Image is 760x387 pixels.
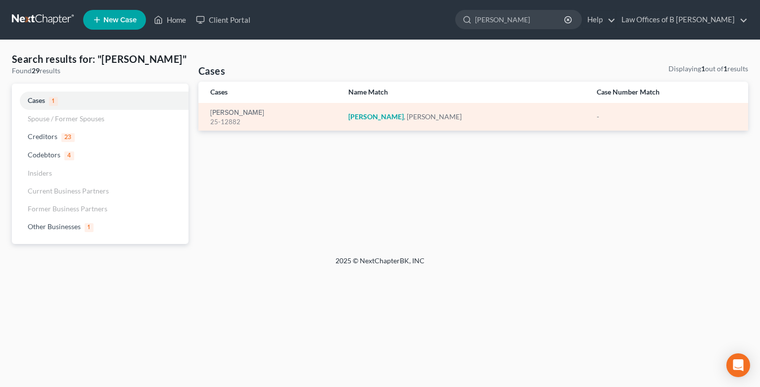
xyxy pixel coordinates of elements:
[617,11,748,29] a: Law Offices of B [PERSON_NAME]
[85,223,94,232] span: 1
[210,109,264,116] a: [PERSON_NAME]
[28,169,52,177] span: Insiders
[28,114,104,123] span: Spouse / Former Spouses
[49,97,58,106] span: 1
[28,132,57,141] span: Creditors
[28,187,109,195] span: Current Business Partners
[597,112,736,122] div: -
[668,64,748,74] div: Displaying out of results
[64,151,74,160] span: 4
[589,82,748,103] th: Case Number Match
[12,52,189,66] h4: Search results for: "[PERSON_NAME]"
[28,96,45,104] span: Cases
[348,112,404,121] em: [PERSON_NAME]
[12,200,189,218] a: Former Business Partners
[723,64,727,73] strong: 1
[475,10,566,29] input: Search by name...
[149,11,191,29] a: Home
[12,164,189,182] a: Insiders
[726,353,750,377] div: Open Intercom Messenger
[12,218,189,236] a: Other Businesses1
[12,110,189,128] a: Spouse / Former Spouses
[12,66,189,76] div: Found results
[28,222,81,231] span: Other Businesses
[32,66,40,75] strong: 29
[198,64,225,78] h4: Cases
[12,146,189,164] a: Codebtors4
[198,82,340,103] th: Cases
[12,92,189,110] a: Cases1
[191,11,255,29] a: Client Portal
[12,182,189,200] a: Current Business Partners
[103,16,137,24] span: New Case
[582,11,616,29] a: Help
[12,128,189,146] a: Creditors23
[28,150,60,159] span: Codebtors
[28,204,107,213] span: Former Business Partners
[210,117,332,127] div: 25-12882
[340,82,589,103] th: Name Match
[348,112,581,122] div: , [PERSON_NAME]
[61,133,75,142] span: 23
[98,256,662,274] div: 2025 © NextChapterBK, INC
[701,64,705,73] strong: 1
